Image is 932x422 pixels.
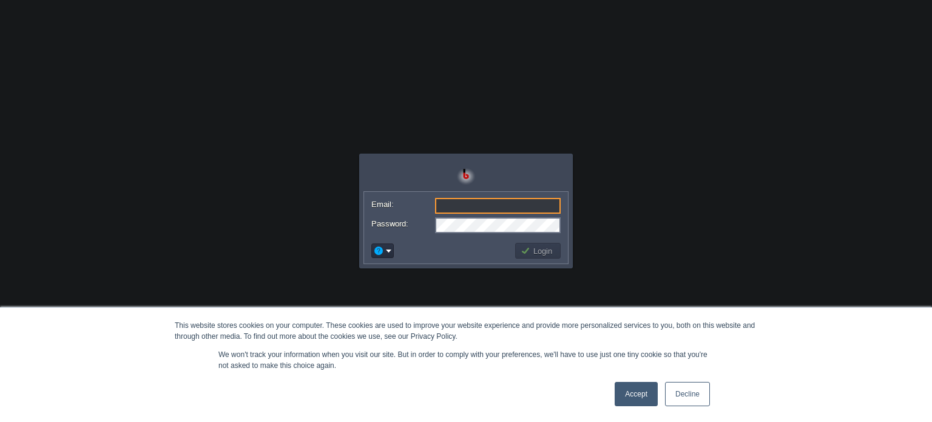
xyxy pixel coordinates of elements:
button: Login [521,245,556,256]
img: Bitss Techniques [457,166,475,185]
label: Email: [371,198,434,211]
a: Decline [665,382,710,406]
div: This website stores cookies on your computer. These cookies are used to improve your website expe... [175,320,757,342]
p: We won't track your information when you visit our site. But in order to comply with your prefere... [218,349,714,371]
label: Password: [371,217,434,230]
a: Accept [615,382,658,406]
